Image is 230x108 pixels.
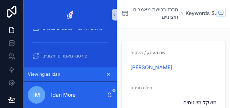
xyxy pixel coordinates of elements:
a: פורסם-מאמרים חיצוניים [28,49,112,63]
div: scrollable content [23,29,117,67]
span: שם העסק / הלקוח [130,50,165,55]
span: מרכז רכישת מאמרים חיצוניים [130,6,178,21]
a: מרכז רכישת מאמרים חיצוניים [121,6,178,21]
a: [PERSON_NAME] [130,64,172,71]
span: Viewing as Idan [28,71,60,77]
span: פורסם-מאמרים חיצוניים [42,53,87,59]
p: Idan More [51,91,76,98]
img: App logo [63,9,77,21]
a: Keywords Setup [185,10,222,17]
span: מילת מפתח [130,85,152,90]
span: משקל משטחים [130,99,216,106]
span: IM [33,90,40,99]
